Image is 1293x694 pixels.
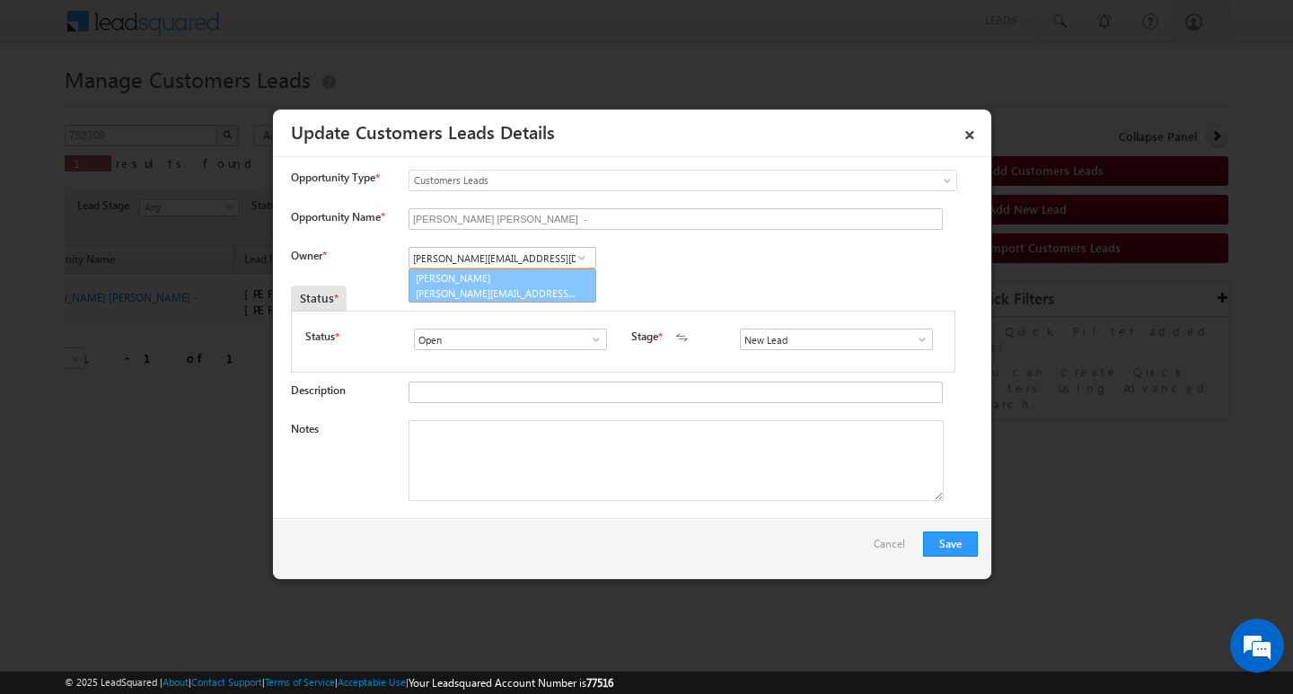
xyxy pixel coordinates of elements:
a: About [163,676,189,688]
em: Start Chat [244,553,326,577]
span: Opportunity Type [291,170,375,186]
div: Status [291,286,347,311]
a: Contact Support [191,676,262,688]
label: Notes [291,422,319,435]
button: Save [923,531,978,557]
div: Minimize live chat window [295,9,338,52]
a: Terms of Service [265,676,335,688]
a: Customers Leads [409,170,957,191]
span: Customers Leads [409,172,884,189]
label: Opportunity Name [291,210,384,224]
a: Show All Items [570,249,593,267]
div: Chat with us now [93,94,302,118]
label: Status [305,329,335,345]
label: Stage [631,329,658,345]
span: © 2025 LeadSquared | | | | | [65,674,613,691]
a: Acceptable Use [338,676,406,688]
a: Update Customers Leads Details [291,119,555,144]
a: [PERSON_NAME] [409,268,596,303]
img: d_60004797649_company_0_60004797649 [31,94,75,118]
input: Type to Search [740,329,933,350]
a: × [954,116,985,147]
input: Type to Search [414,329,607,350]
textarea: Type your message and hit 'Enter' [23,166,328,538]
label: Owner [291,249,326,262]
a: Show All Items [906,330,928,348]
a: Cancel [874,531,914,566]
a: Show All Items [580,330,603,348]
input: Type to Search [409,247,596,268]
span: 77516 [586,676,613,690]
span: Your Leadsquared Account Number is [409,676,613,690]
span: [PERSON_NAME][EMAIL_ADDRESS][DOMAIN_NAME] [416,286,577,300]
label: Description [291,383,346,397]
